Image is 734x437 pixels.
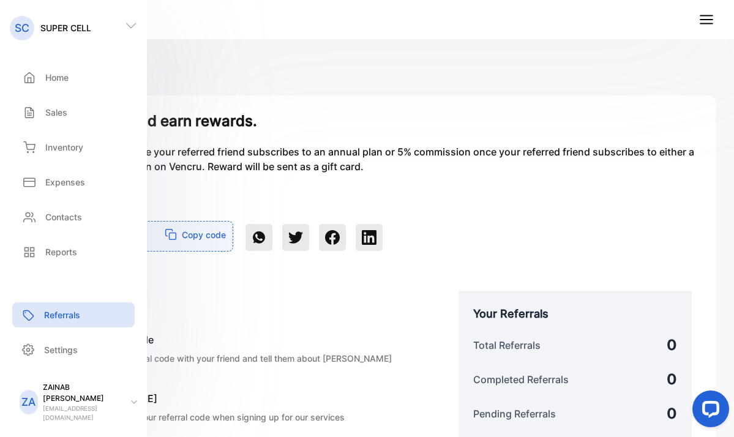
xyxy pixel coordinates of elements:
button: twitter [282,204,309,251]
p: 0 [667,403,677,425]
p: [EMAIL_ADDRESS][DOMAIN_NAME] [43,404,121,422]
p: Copy code [182,228,226,241]
p: Settings [44,343,78,356]
h6: Share your code [77,332,392,347]
iframe: LiveChat chat widget [683,386,734,437]
p: Let them enter your referral code when signing up for our services [77,411,345,424]
p: Inventory [45,141,83,154]
p: Share your referral code with your friend and tell them about [PERSON_NAME] [77,352,392,365]
p: Referrals [44,308,80,321]
p: 0 [667,368,677,390]
p: Home [45,71,69,84]
p: Get commission once your referred friend subscribes to an annual plan or 5% commission once your ... [33,144,701,174]
p: Pending Referrals [473,406,556,421]
p: Contacts [45,211,82,223]
h6: How it works? [33,291,434,313]
h5: Refer & Earn [18,49,716,71]
p: 0 [667,334,677,356]
p: ZA [21,394,36,410]
p: ZAINAB [PERSON_NAME] [43,382,121,404]
p: Reports [45,245,77,258]
button: linkedin [356,204,383,251]
p: Sales [45,106,67,119]
p: Total Referrals [473,338,541,353]
p: SUPER CELL [40,21,91,34]
h6: Refer a friend and earn rewards. [33,110,701,132]
button: whatsapp [245,204,272,251]
p: Completed Referrals [473,372,569,387]
button: facebook [319,204,346,251]
h6: Your Referrals [473,305,678,322]
p: SC [15,20,29,36]
p: Expenses [45,176,85,189]
h6: [PERSON_NAME] [77,391,345,406]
